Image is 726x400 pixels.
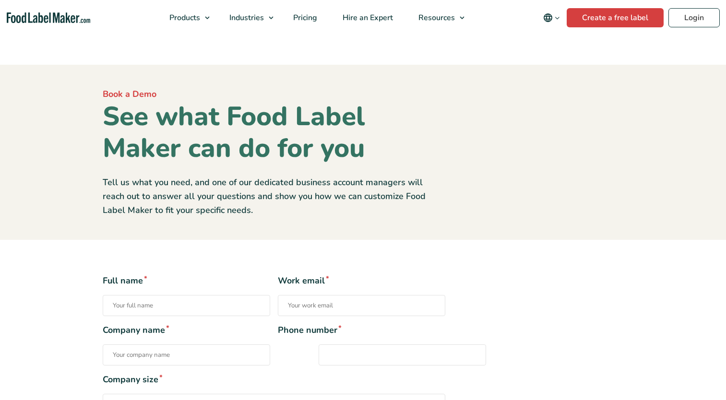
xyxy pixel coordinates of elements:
[103,176,445,217] p: Tell us what you need, and one of our dedicated business account managers will reach out to answe...
[103,295,270,316] input: Full name*
[103,101,445,164] h1: See what Food Label Maker can do for you
[167,12,201,23] span: Products
[278,295,445,316] input: Work email*
[103,274,270,287] span: Full name
[319,344,486,365] input: Phone number*
[7,12,90,24] a: Food Label Maker homepage
[290,12,318,23] span: Pricing
[278,274,445,287] span: Work email
[278,324,445,337] span: Phone number
[416,12,456,23] span: Resources
[226,12,265,23] span: Industries
[103,344,270,365] input: Company name*
[340,12,394,23] span: Hire an Expert
[567,8,664,27] a: Create a free label
[103,373,445,386] span: Company size
[668,8,720,27] a: Login
[536,8,567,27] button: Change language
[103,88,156,100] span: Book a Demo
[103,324,270,337] span: Company name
